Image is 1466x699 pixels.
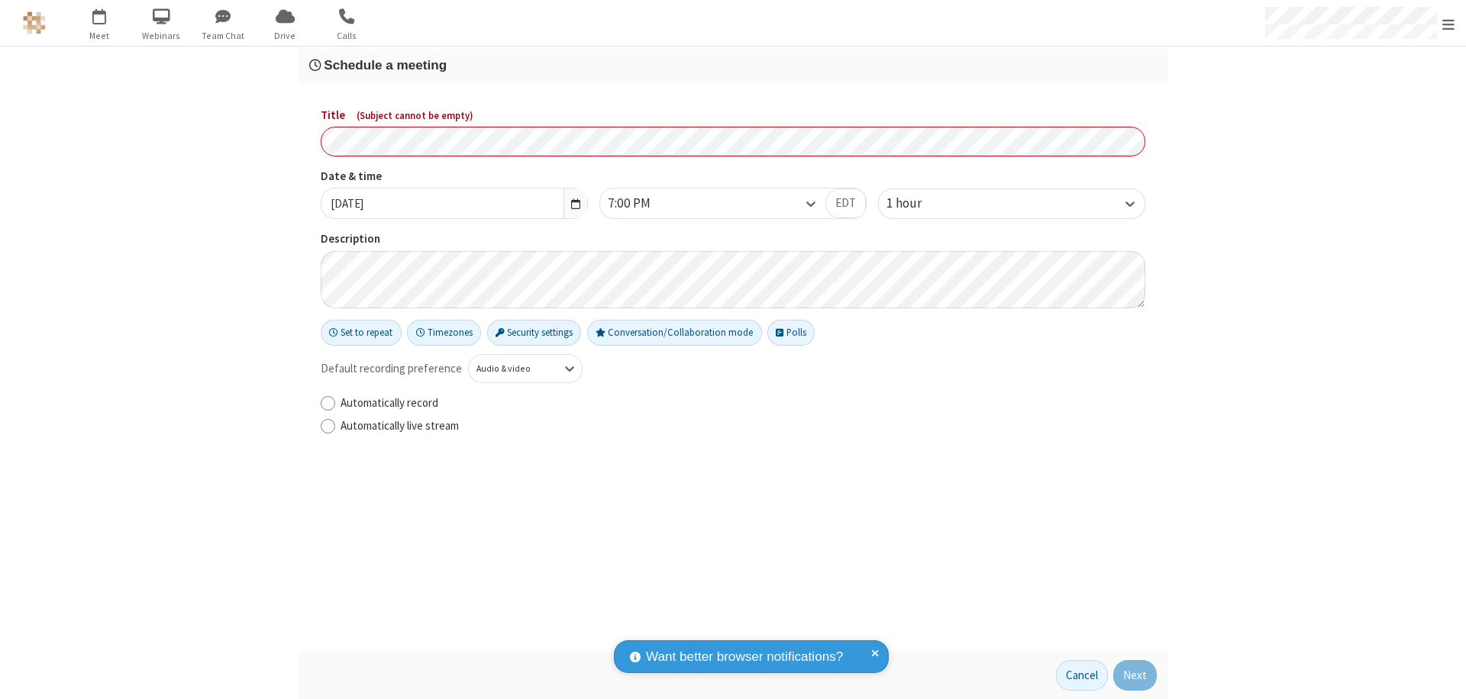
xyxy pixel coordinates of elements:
[341,417,1145,435] label: Automatically live stream
[318,29,376,43] span: Calls
[767,320,815,346] button: Polls
[646,647,843,667] span: Want better browser notifications?
[321,230,1145,248] label: Description
[487,320,582,346] button: Security settings
[587,320,762,346] button: Conversation/Collaboration mode
[321,360,462,378] span: Default recording preference
[341,395,1145,412] label: Automatically record
[195,29,252,43] span: Team Chat
[1056,660,1108,691] button: Cancel
[321,320,402,346] button: Set to repeat
[407,320,481,346] button: Timezones
[1113,660,1157,691] button: Next
[357,109,473,122] span: ( Subject cannot be empty )
[476,362,549,375] div: Audio & video
[23,11,46,34] img: QA Selenium DO NOT DELETE OR CHANGE
[321,107,1145,124] label: Title
[608,194,676,214] div: 7:00 PM
[133,29,190,43] span: Webinars
[71,29,128,43] span: Meet
[825,188,866,219] button: EDT
[886,194,948,214] div: 1 hour
[321,168,588,185] label: Date & time
[324,57,447,72] span: Schedule a meeting
[257,29,314,43] span: Drive
[1428,659,1455,688] iframe: Chat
